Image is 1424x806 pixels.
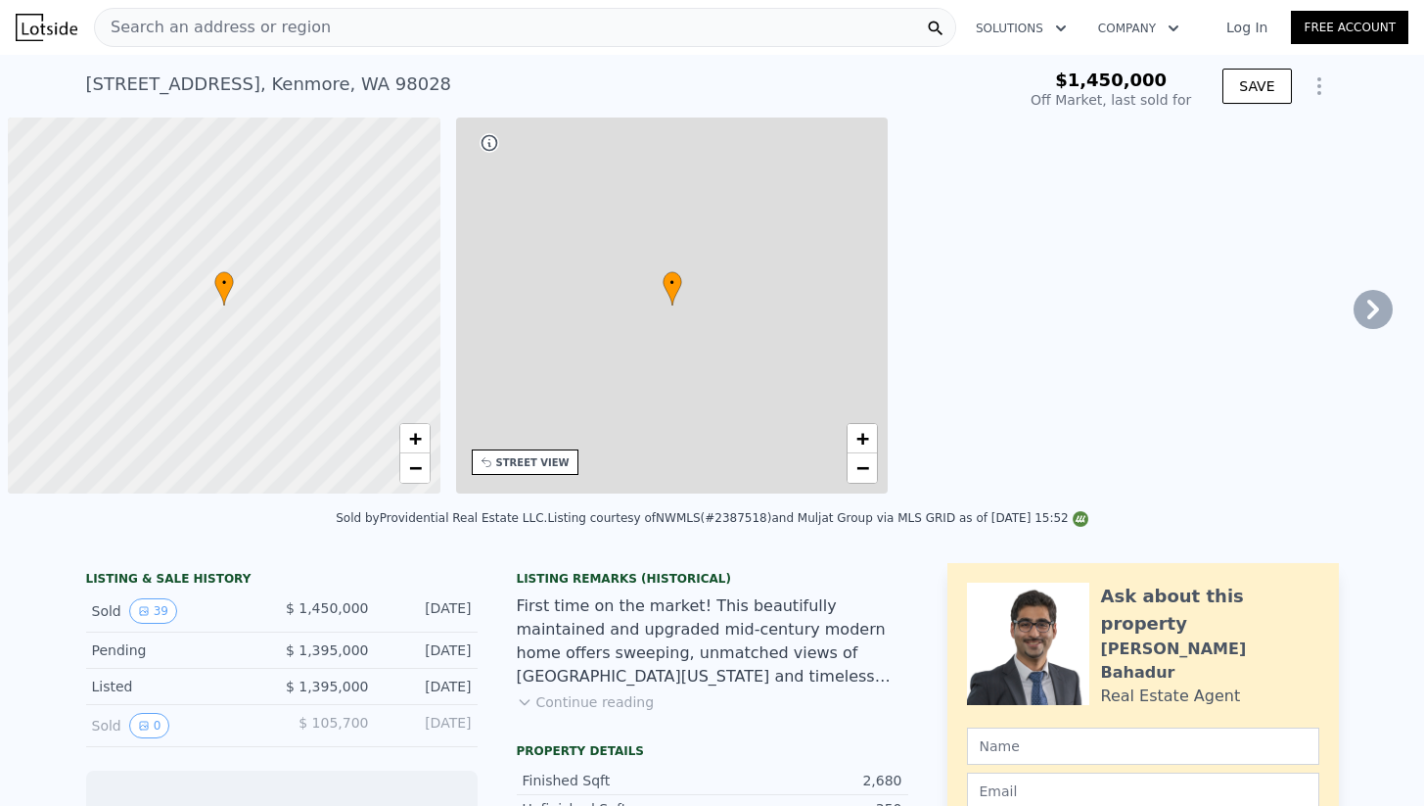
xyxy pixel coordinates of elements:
[1101,583,1319,638] div: Ask about this property
[967,728,1319,765] input: Name
[1101,685,1241,708] div: Real Estate Agent
[517,692,655,712] button: Continue reading
[214,274,234,292] span: •
[286,679,369,694] span: $ 1,395,000
[92,598,266,624] div: Sold
[336,511,547,525] div: Sold by Providential Real Estate LLC .
[663,271,682,306] div: •
[517,743,908,759] div: Property details
[1055,70,1167,90] span: $1,450,000
[1222,69,1291,104] button: SAVE
[517,594,908,688] div: First time on the market! This beautifully maintained and upgraded mid-century modern home offers...
[286,642,369,658] span: $ 1,395,000
[385,640,472,660] div: [DATE]
[129,598,177,624] button: View historical data
[856,426,869,450] span: +
[1073,511,1088,527] img: NWMLS Logo
[92,677,266,696] div: Listed
[1300,67,1339,106] button: Show Options
[1291,11,1408,44] a: Free Account
[848,424,877,453] a: Zoom in
[1101,638,1319,685] div: [PERSON_NAME] Bahadur
[214,271,234,306] div: •
[16,14,77,41] img: Lotside
[86,571,478,591] div: LISTING & SALE HISTORY
[496,455,570,470] div: STREET VIEW
[299,715,368,731] span: $ 105,700
[385,598,472,624] div: [DATE]
[960,11,1082,46] button: Solutions
[400,424,430,453] a: Zoom in
[663,274,682,292] span: •
[1203,18,1291,37] a: Log In
[856,455,869,480] span: −
[92,640,266,660] div: Pending
[712,771,902,790] div: 2,680
[92,713,266,738] div: Sold
[408,455,421,480] span: −
[95,16,331,39] span: Search an address or region
[129,713,170,738] button: View historical data
[1082,11,1195,46] button: Company
[848,453,877,483] a: Zoom out
[547,511,1087,525] div: Listing courtesy of NWMLS (#2387518) and Muljat Group via MLS GRID as of [DATE] 15:52
[400,453,430,483] a: Zoom out
[408,426,421,450] span: +
[385,713,472,738] div: [DATE]
[1031,90,1191,110] div: Off Market, last sold for
[523,771,712,790] div: Finished Sqft
[86,71,452,98] div: [STREET_ADDRESS] , Kenmore , WA 98028
[286,600,369,616] span: $ 1,450,000
[517,571,908,587] div: Listing Remarks (Historical)
[385,677,472,696] div: [DATE]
